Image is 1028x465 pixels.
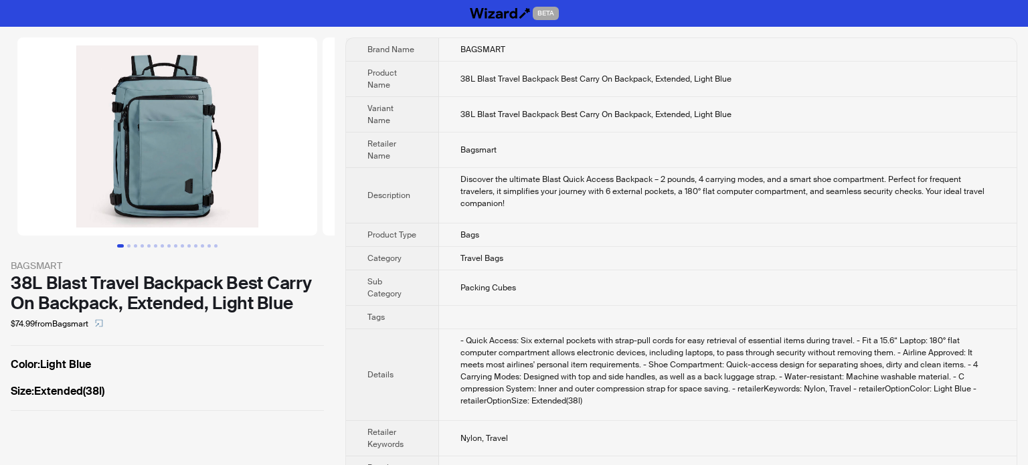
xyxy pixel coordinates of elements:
span: Travel Bags [460,253,503,264]
button: Go to slide 10 [181,244,184,248]
span: Nylon, Travel [460,433,508,444]
div: $74.99 from Bagsmart [11,313,324,335]
button: Go to slide 1 [117,244,124,248]
span: Sub Category [367,276,402,299]
span: BETA [533,7,559,20]
div: - Quick Access: Six external pockets with strap-pull cords for easy retrieval of essential items ... [460,335,995,407]
span: Product Name [367,68,397,90]
span: Brand Name [367,44,414,55]
div: 38L Blast Travel Backpack Best Carry On Backpack, Extended, Light Blue [11,273,324,313]
button: Go to slide 3 [134,244,137,248]
button: Go to slide 8 [167,244,171,248]
button: Go to slide 9 [174,244,177,248]
button: Go to slide 14 [207,244,211,248]
span: 38L Blast Travel Backpack Best Carry On Backpack, Extended, Light Blue [460,74,732,84]
span: Variant Name [367,103,394,126]
span: Description [367,190,410,201]
div: Discover the ultimate Blast Quick Access Backpack – 2 pounds, 4 carrying modes, and a smart shoe ... [460,173,995,209]
button: Go to slide 7 [161,244,164,248]
span: Retailer Name [367,138,396,161]
span: Retailer Keywords [367,427,404,450]
button: Go to slide 4 [141,244,144,248]
label: Extended(38l) [11,383,324,399]
button: Go to slide 2 [127,244,131,248]
span: Color : [11,357,40,371]
span: Packing Cubes [460,282,516,293]
span: select [95,319,103,327]
span: Details [367,369,394,380]
button: Go to slide 11 [187,244,191,248]
button: Go to slide 12 [194,244,197,248]
span: Tags [367,312,385,322]
button: Go to slide 13 [201,244,204,248]
span: Size : [11,384,34,398]
span: Bagsmart [460,145,497,155]
div: BAGSMART [11,258,324,273]
label: Light Blue [11,357,324,373]
span: Product Type [367,229,416,240]
span: 38L Blast Travel Backpack Best Carry On Backpack, Extended, Light Blue [460,109,732,120]
button: Go to slide 6 [154,244,157,248]
button: Go to slide 5 [147,244,151,248]
span: Category [367,253,402,264]
span: BAGSMART [460,44,505,55]
img: 38L Blast Travel Backpack Best Carry On Backpack, Extended, Light Blue 38L Blast Travel Backpack ... [17,37,317,236]
button: Go to slide 15 [214,244,218,248]
img: 38L Blast Travel Backpack Best Carry On Backpack, Extended, Light Blue 38L Blast Travel Backpack ... [323,37,622,236]
span: Bags [460,229,479,240]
